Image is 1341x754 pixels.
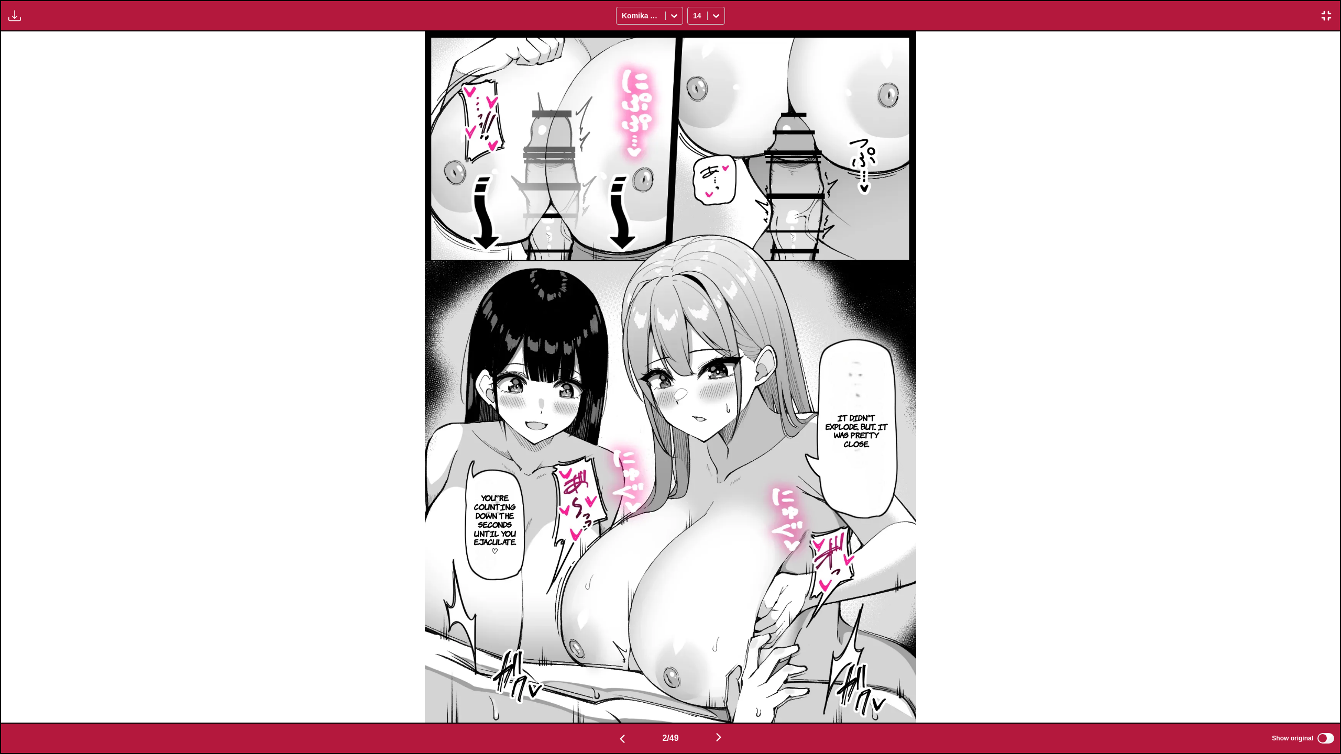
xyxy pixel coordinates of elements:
[1317,733,1334,744] input: Show original
[616,733,629,745] img: Previous page
[469,491,520,557] p: You're counting down the seconds until you ejaculate. ♡
[712,731,725,744] img: Next page
[425,31,916,722] img: Manga Panel
[8,9,21,22] img: Download translated images
[1272,735,1313,742] span: Show original
[662,734,678,743] span: 2 / 49
[821,411,893,450] p: It didn't explode, but... it was pretty close.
